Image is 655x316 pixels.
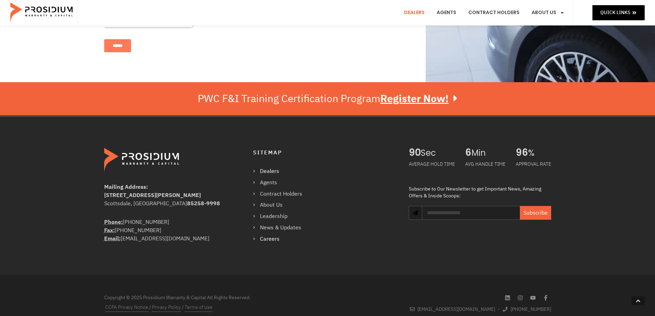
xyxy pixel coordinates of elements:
strong: Email: [104,235,121,243]
nav: Menu [253,166,309,244]
b: [STREET_ADDRESS][PERSON_NAME] [104,191,201,199]
a: Careers [253,234,309,244]
a: Quick Links [592,5,645,20]
span: 96 [516,148,528,158]
div: APPROVAL RATE [516,158,551,170]
div: [PHONE_NUMBER] [PHONE_NUMBER] [EMAIL_ADDRESS][DOMAIN_NAME] [104,218,226,243]
span: [PHONE_NUMBER] [509,305,551,314]
div: PWC F&I Training Certification Program [198,92,457,105]
a: About Us [253,200,309,210]
span: % [528,148,551,158]
div: Subscribe to Our Newsletter to get Important News, Amazing Offers & Inside Scoops: [409,186,551,199]
abbr: Email Address [104,235,121,243]
abbr: Phone Number [104,218,123,226]
span: Last Name [133,1,154,6]
a: Dealers [253,166,309,176]
span: Min [471,148,505,158]
b: 85258-9998 [187,199,220,208]
span: Quick Links [600,8,630,17]
a: [EMAIL_ADDRESS][DOMAIN_NAME] [410,305,495,314]
strong: Phone: [104,218,123,226]
span: Sec [421,148,455,158]
form: Newsletter Form [422,206,551,227]
abbr: Fax [104,226,115,235]
span: 90 [409,148,421,158]
div: Copyright © 2025 Prosidium Warranty & Capital All Rights Reserved. [104,294,324,301]
span: [EMAIL_ADDRESS][DOMAIN_NAME] [416,305,495,314]
a: Agents [253,178,309,188]
a: Terms of Use [185,303,212,312]
a: Leadership [253,211,309,221]
u: Register Now! [380,91,449,106]
button: Subscribe [520,206,551,220]
h4: Sitemap [253,148,395,158]
a: CCPA Privacy Notice [105,303,148,312]
span: 6 [465,148,471,158]
a: News & Updates [253,223,309,233]
strong: Fax: [104,226,115,235]
div: / / [104,303,324,312]
div: AVERAGE HOLD TIME [409,158,455,170]
b: Mailing Address: [104,183,148,191]
a: Privacy Policy [152,303,181,312]
a: [PHONE_NUMBER] [503,305,551,314]
span: Subscribe [523,209,548,217]
a: Contract Holders [253,189,309,199]
div: Scottsdale, [GEOGRAPHIC_DATA] [104,199,226,208]
div: AVG HANDLE TIME [465,158,505,170]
